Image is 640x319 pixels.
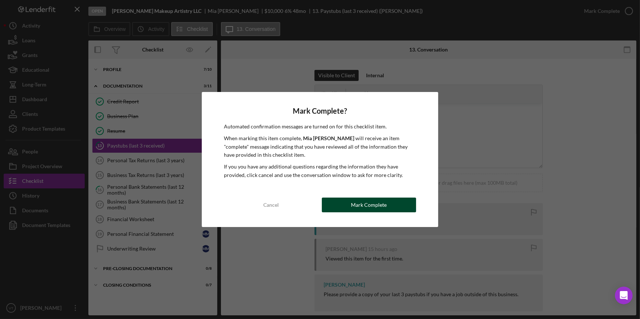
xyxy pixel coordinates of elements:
b: Mia [PERSON_NAME] [303,135,354,141]
div: Cancel [263,198,279,212]
p: When marking this item complete, will receive an item "complete" message indicating that you have... [224,134,416,159]
h4: Mark Complete? [224,107,416,115]
button: Mark Complete [322,198,416,212]
p: Automated confirmation messages are turned on for this checklist item. [224,123,416,131]
div: Open Intercom Messenger [615,287,633,304]
div: Mark Complete [351,198,387,212]
p: If you you have any additional questions regarding the information they have provided, click canc... [224,163,416,179]
button: Cancel [224,198,318,212]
